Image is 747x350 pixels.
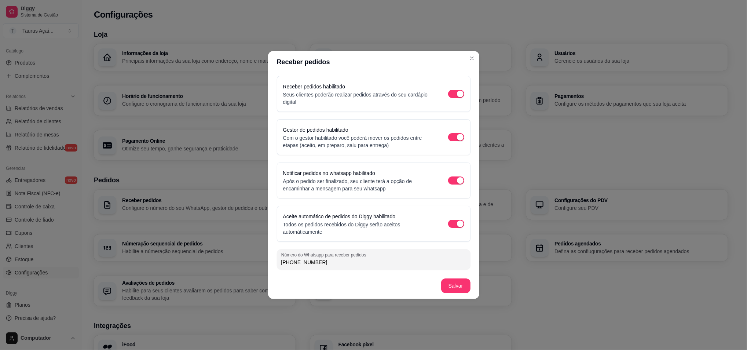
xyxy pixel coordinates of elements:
[283,214,396,219] label: Aceite automático de pedidos do Diggy habilitado
[466,52,478,64] button: Close
[283,221,433,236] p: Todos os pedidos recebidos do Diggy serão aceitos automáticamente
[283,178,433,192] p: Após o pedido ser finalizado, seu cliente terá a opção de encaminhar a mensagem para seu whatsapp
[441,278,470,293] button: Salvar
[281,252,369,258] label: Número do Whatsapp para receber pedidos
[281,259,466,266] input: Número do Whatsapp para receber pedidos
[268,51,479,73] header: Receber pedidos
[283,84,345,90] label: Receber pedidos habilitado
[283,134,433,149] p: Com o gestor habilitado você poderá mover os pedidos entre etapas (aceito, em preparo, saiu para ...
[283,91,433,106] p: Seus clientes poderão realizar pedidos através do seu cardápio digital
[283,170,375,176] label: Notificar pedidos no whatsapp habilitado
[283,127,348,133] label: Gestor de pedidos habilitado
